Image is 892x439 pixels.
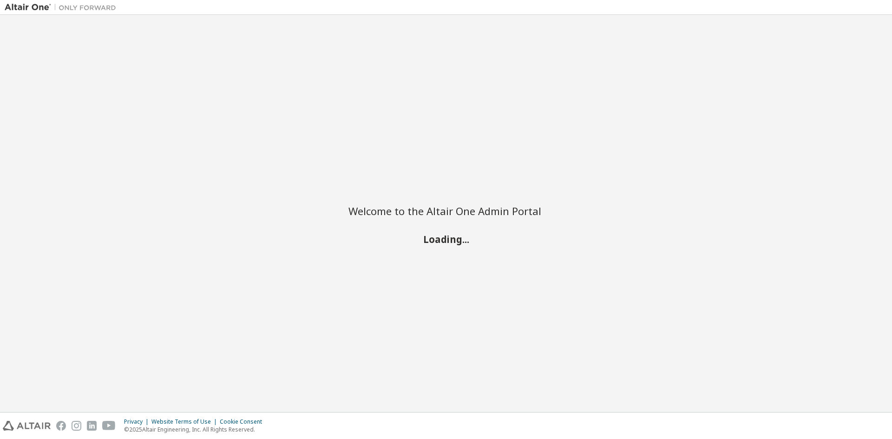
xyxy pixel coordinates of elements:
[124,418,151,426] div: Privacy
[56,421,66,431] img: facebook.svg
[220,418,268,426] div: Cookie Consent
[151,418,220,426] div: Website Terms of Use
[87,421,97,431] img: linkedin.svg
[3,421,51,431] img: altair_logo.svg
[348,233,544,245] h2: Loading...
[72,421,81,431] img: instagram.svg
[5,3,121,12] img: Altair One
[348,204,544,217] h2: Welcome to the Altair One Admin Portal
[124,426,268,433] p: © 2025 Altair Engineering, Inc. All Rights Reserved.
[102,421,116,431] img: youtube.svg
